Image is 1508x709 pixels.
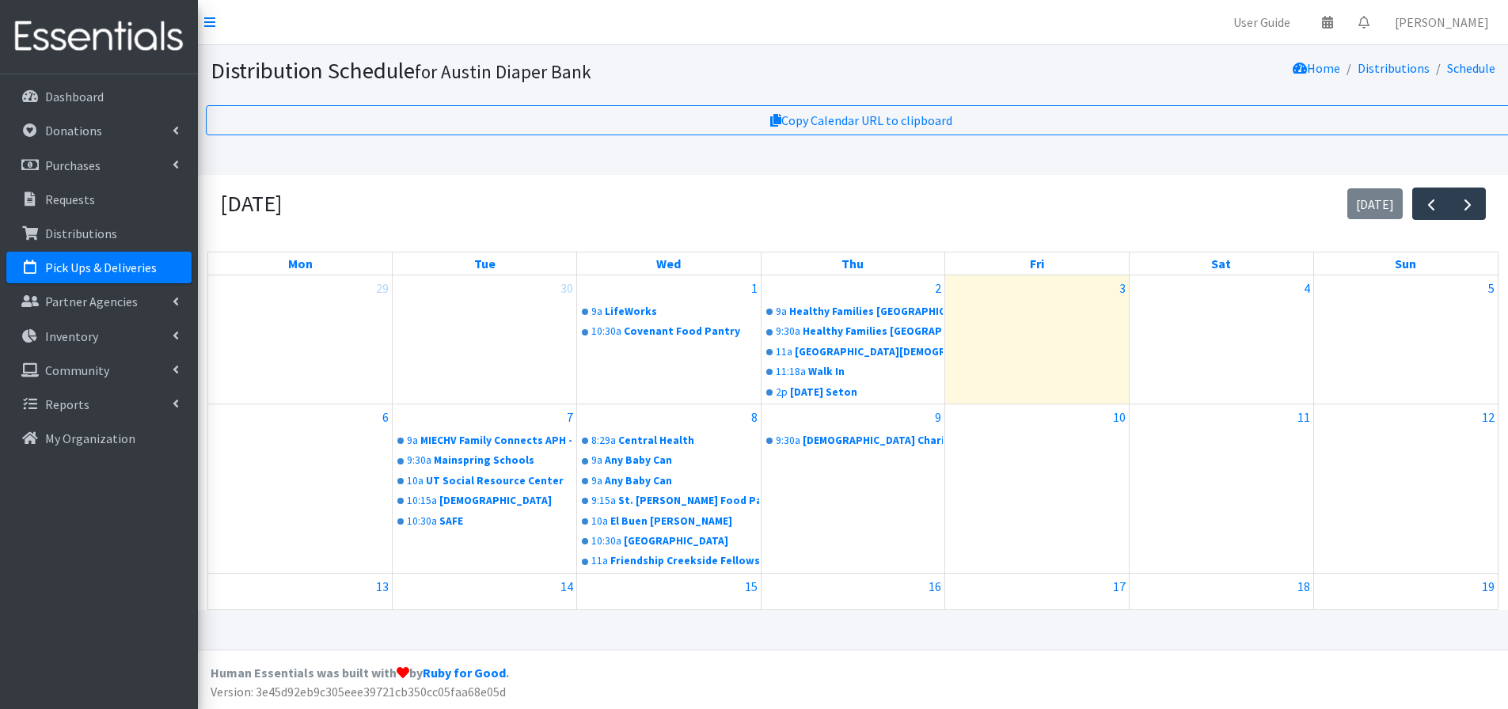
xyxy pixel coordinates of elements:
a: 10:15a[DEMOGRAPHIC_DATA] [394,491,575,510]
a: 2p[DATE] Seton [763,383,944,402]
a: October 5, 2025 [1485,275,1498,301]
a: 11aFriendship Creekside Fellowship [579,552,759,571]
a: Distributions [6,218,192,249]
p: Pick Ups & Deliveries [45,260,157,275]
div: 9:30a [776,433,800,449]
p: Partner Agencies [45,294,138,309]
a: Wednesday [653,252,684,275]
div: [GEOGRAPHIC_DATA][DEMOGRAPHIC_DATA] [795,344,944,360]
a: October 16, 2025 [925,574,944,599]
a: October 4, 2025 [1301,275,1313,301]
div: 2p [776,385,788,400]
div: 8:29a [591,433,616,449]
p: Requests [45,191,95,207]
div: 10:30a [591,324,621,339]
div: Friendship Creekside Fellowship [610,553,759,569]
div: [DEMOGRAPHIC_DATA] [439,493,575,509]
div: El Buen [PERSON_NAME] [610,514,759,529]
a: October 12, 2025 [1479,404,1498,430]
a: Community [6,354,192,386]
img: HumanEssentials [6,10,192,63]
span: Version: 3e45d92eb9c305eee39721cb350cc05faa68e05d [211,684,506,700]
div: Any Baby Can [605,453,759,468]
td: October 6, 2025 [208,404,393,574]
div: MIECHV Family Connects APH - [GEOGRAPHIC_DATA] [420,433,575,449]
p: Community [45,362,109,378]
div: 9:30a [407,453,431,468]
div: 9a [407,433,418,449]
a: Pick Ups & Deliveries [6,252,192,283]
td: October 11, 2025 [1130,404,1314,574]
a: October 18, 2025 [1294,574,1313,599]
td: September 30, 2025 [393,275,577,404]
a: Tuesday [471,252,499,275]
a: October 14, 2025 [557,574,576,599]
div: Healthy Families [GEOGRAPHIC_DATA] [789,304,944,320]
a: 10:30a[GEOGRAPHIC_DATA] [579,532,759,551]
a: Dashboard [6,81,192,112]
a: Ruby for Good [423,665,506,681]
h2: [DATE] [220,191,282,218]
td: October 18, 2025 [1130,573,1314,625]
div: 9a [591,453,602,468]
button: Previous month [1412,188,1449,220]
a: Monday [285,252,316,275]
div: 10a [591,514,608,529]
a: October 9, 2025 [932,404,944,430]
div: 9:30a [776,324,800,339]
a: October 17, 2025 [1110,574,1129,599]
a: Thursday [838,252,867,275]
a: 11:18aWalk In [763,362,944,381]
td: October 2, 2025 [761,275,945,404]
a: October 3, 2025 [1116,275,1129,301]
a: September 29, 2025 [373,275,392,301]
a: 10:30aSAFE [394,512,575,531]
p: My Organization [45,430,135,446]
a: Inventory [6,320,192,352]
a: Distributions [1358,60,1430,76]
a: October 15, 2025 [742,574,761,599]
td: October 3, 2025 [945,275,1130,404]
a: 9:30aMainspring Schools [394,451,575,470]
div: 10a [407,473,424,489]
div: 9a [591,473,602,489]
div: 9a [591,304,602,320]
td: October 5, 2025 [1313,275,1498,404]
td: October 15, 2025 [576,573,761,625]
a: October 2, 2025 [932,275,944,301]
a: 9aHealthy Families [GEOGRAPHIC_DATA] [763,302,944,321]
a: 11a[GEOGRAPHIC_DATA][DEMOGRAPHIC_DATA] [763,343,944,362]
button: Next month [1449,188,1486,220]
a: Requests [6,184,192,215]
div: 10:30a [591,533,621,549]
td: October 17, 2025 [945,573,1130,625]
td: October 7, 2025 [393,404,577,574]
div: Central Health [618,433,759,449]
a: October 6, 2025 [379,404,392,430]
p: Donations [45,123,102,138]
div: Any Baby Can [605,473,759,489]
p: Reports [45,396,89,412]
div: 10:30a [407,514,437,529]
td: October 1, 2025 [576,275,761,404]
div: UT Social Resource Center [426,473,575,489]
td: September 29, 2025 [208,275,393,404]
a: 8:29aCentral Health [579,431,759,450]
button: [DATE] [1347,188,1404,219]
div: Healthy Families [GEOGRAPHIC_DATA] [803,324,944,339]
a: Schedule [1447,60,1495,76]
a: October 1, 2025 [748,275,761,301]
a: Sunday [1392,252,1419,275]
p: Inventory [45,328,98,344]
p: Purchases [45,157,101,173]
a: Donations [6,115,192,146]
a: October 8, 2025 [748,404,761,430]
a: October 10, 2025 [1110,404,1129,430]
div: [DEMOGRAPHIC_DATA] Charities of [GEOGRAPHIC_DATA][US_STATE] [803,433,944,449]
a: Reports [6,389,192,420]
div: Covenant Food Pantry [624,324,759,339]
a: 10aUT Social Resource Center [394,472,575,491]
div: [GEOGRAPHIC_DATA] [624,533,759,549]
a: 9:15aSt. [PERSON_NAME] Food Pantry [579,491,759,510]
a: September 30, 2025 [557,275,576,301]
